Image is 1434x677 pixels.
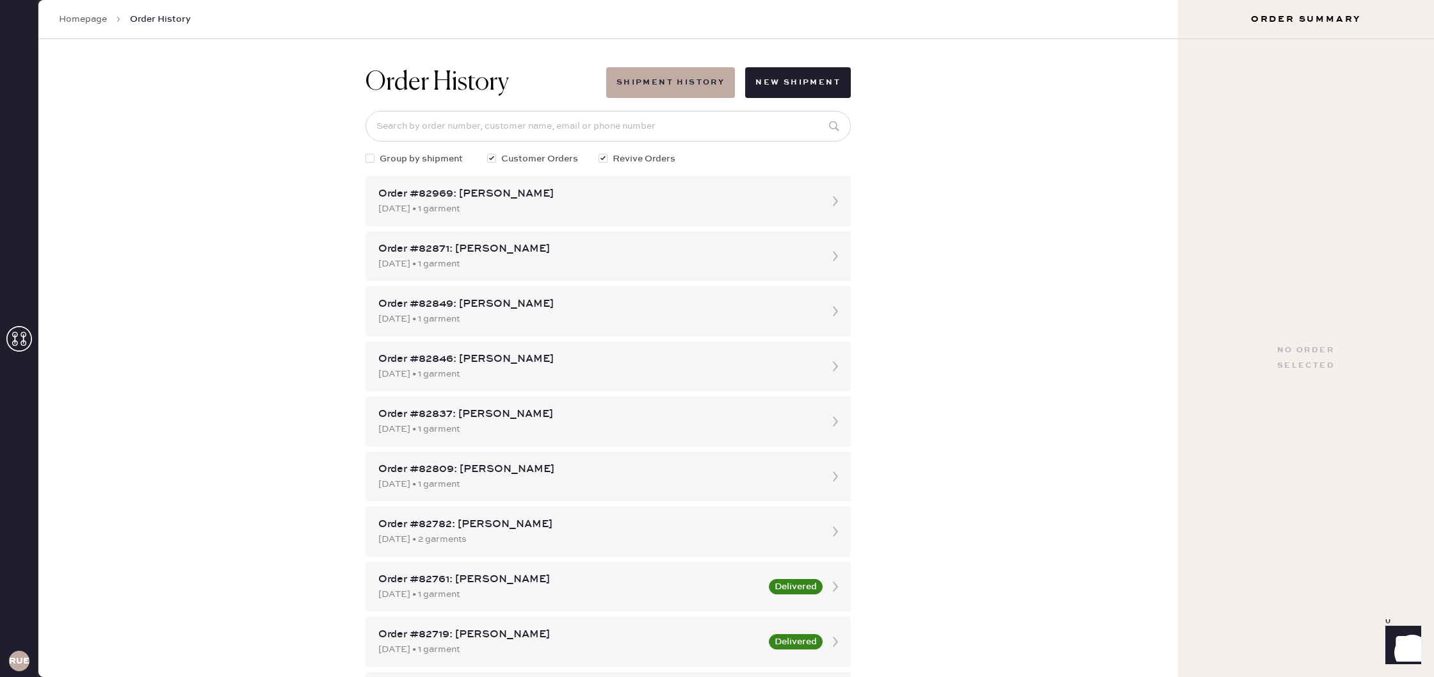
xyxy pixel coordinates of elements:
div: [DATE] • 1 garment [378,477,815,491]
div: [DATE] • 1 garment [378,422,815,436]
iframe: Front Chat [1373,619,1428,674]
button: Delivered [769,634,823,649]
div: [DATE] • 1 garment [378,642,761,657]
div: Order #82837: [PERSON_NAME] [378,407,815,422]
h3: RUESA [9,657,29,665]
div: Order #82761: [PERSON_NAME] [378,572,761,587]
button: New Shipment [745,67,851,98]
div: Order #82969: [PERSON_NAME] [378,186,815,202]
div: [DATE] • 1 garment [378,587,761,601]
h3: Order Summary [1178,13,1434,26]
input: Search by order number, customer name, email or phone number [366,111,851,142]
span: Order History [130,13,191,26]
div: [DATE] • 1 garment [378,312,815,326]
button: Delivered [769,579,823,594]
span: Customer Orders [501,152,578,166]
div: [DATE] • 1 garment [378,367,815,381]
div: Order #82809: [PERSON_NAME] [378,462,815,477]
div: Order #82871: [PERSON_NAME] [378,241,815,257]
div: Order #82849: [PERSON_NAME] [378,297,815,312]
div: No order selected [1277,343,1335,373]
button: Shipment History [606,67,735,98]
div: Order #82719: [PERSON_NAME] [378,627,761,642]
div: Order #82846: [PERSON_NAME] [378,352,815,367]
a: Homepage [59,13,107,26]
span: Revive Orders [613,152,675,166]
div: Order #82782: [PERSON_NAME] [378,517,815,532]
div: [DATE] • 2 garments [378,532,815,546]
div: [DATE] • 1 garment [378,257,815,271]
h1: Order History [366,67,509,98]
span: Group by shipment [380,152,463,166]
div: [DATE] • 1 garment [378,202,815,216]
